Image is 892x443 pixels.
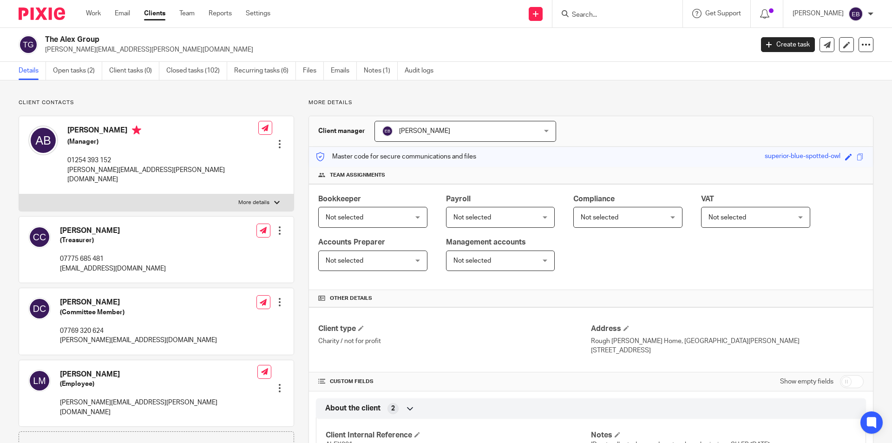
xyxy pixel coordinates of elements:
a: Reports [209,9,232,18]
a: Open tasks (2) [53,62,102,80]
img: svg%3E [28,370,51,392]
span: Not selected [326,214,363,221]
h4: Notes [591,430,856,440]
h4: CUSTOM FIELDS [318,378,591,385]
a: Recurring tasks (6) [234,62,296,80]
p: More details [308,99,873,106]
a: Files [303,62,324,80]
span: VAT [701,195,714,203]
h5: (Committee Member) [60,308,217,317]
a: Clients [144,9,165,18]
span: [PERSON_NAME] [399,128,450,134]
h4: Client Internal Reference [326,430,591,440]
a: Settings [246,9,270,18]
h5: (Treasurer) [60,236,166,245]
p: 07769 320 624 [60,326,217,336]
label: Show empty fields [780,377,833,386]
h4: [PERSON_NAME] [60,298,217,307]
span: About the client [325,403,380,413]
img: svg%3E [28,298,51,320]
a: Closed tasks (102) [166,62,227,80]
a: Notes (1) [364,62,398,80]
p: [PERSON_NAME][EMAIL_ADDRESS][PERSON_NAME][DOMAIN_NAME] [67,165,258,185]
p: [STREET_ADDRESS] [591,346,864,355]
i: Primary [132,126,141,135]
span: Management accounts [446,238,526,246]
span: Not selected [453,214,491,221]
p: [PERSON_NAME] [793,9,844,18]
h4: [PERSON_NAME] [60,226,166,236]
p: [PERSON_NAME][EMAIL_ADDRESS][PERSON_NAME][DOMAIN_NAME] [45,45,747,54]
p: Charity / not for profit [318,337,591,346]
a: Details [19,62,46,80]
span: Not selected [326,258,363,264]
a: Work [86,9,101,18]
h3: Client manager [318,126,365,136]
span: 2 [391,404,395,413]
div: superior-blue-spotted-owl [765,152,840,162]
span: Get Support [705,10,741,17]
span: Not selected [708,214,746,221]
h2: The Alex Group [45,35,607,45]
img: svg%3E [848,7,863,21]
p: Master code for secure communications and files [316,152,476,161]
h4: [PERSON_NAME] [67,126,258,137]
p: 07775 685 481 [60,254,166,264]
h5: (Employee) [60,379,257,389]
span: Other details [330,295,372,302]
a: Team [179,9,195,18]
span: Payroll [446,195,471,203]
img: svg%3E [28,126,58,155]
span: Not selected [453,258,491,264]
span: Not selected [581,214,618,221]
span: Accounts Preparer [318,238,385,246]
p: [EMAIL_ADDRESS][DOMAIN_NAME] [60,264,166,273]
p: Rough [PERSON_NAME] Home, [GEOGRAPHIC_DATA][PERSON_NAME] [591,337,864,346]
h5: (Manager) [67,137,258,146]
span: Compliance [573,195,615,203]
p: Client contacts [19,99,294,106]
img: Pixie [19,7,65,20]
p: [PERSON_NAME][EMAIL_ADDRESS][PERSON_NAME][DOMAIN_NAME] [60,398,257,417]
a: Client tasks (0) [109,62,159,80]
h4: Address [591,324,864,334]
img: svg%3E [382,126,393,137]
p: More details [238,199,269,206]
a: Create task [761,37,815,52]
span: Bookkeeper [318,195,361,203]
h4: [PERSON_NAME] [60,370,257,379]
a: Audit logs [405,62,440,80]
a: Email [115,9,130,18]
span: Team assignments [330,172,385,179]
input: Search [571,11,655,20]
a: Emails [331,62,357,80]
img: svg%3E [19,35,38,54]
p: 01254 393 152 [67,156,258,165]
h4: Client type [318,324,591,334]
p: [PERSON_NAME][EMAIL_ADDRESS][DOMAIN_NAME] [60,336,217,345]
img: svg%3E [28,226,51,248]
